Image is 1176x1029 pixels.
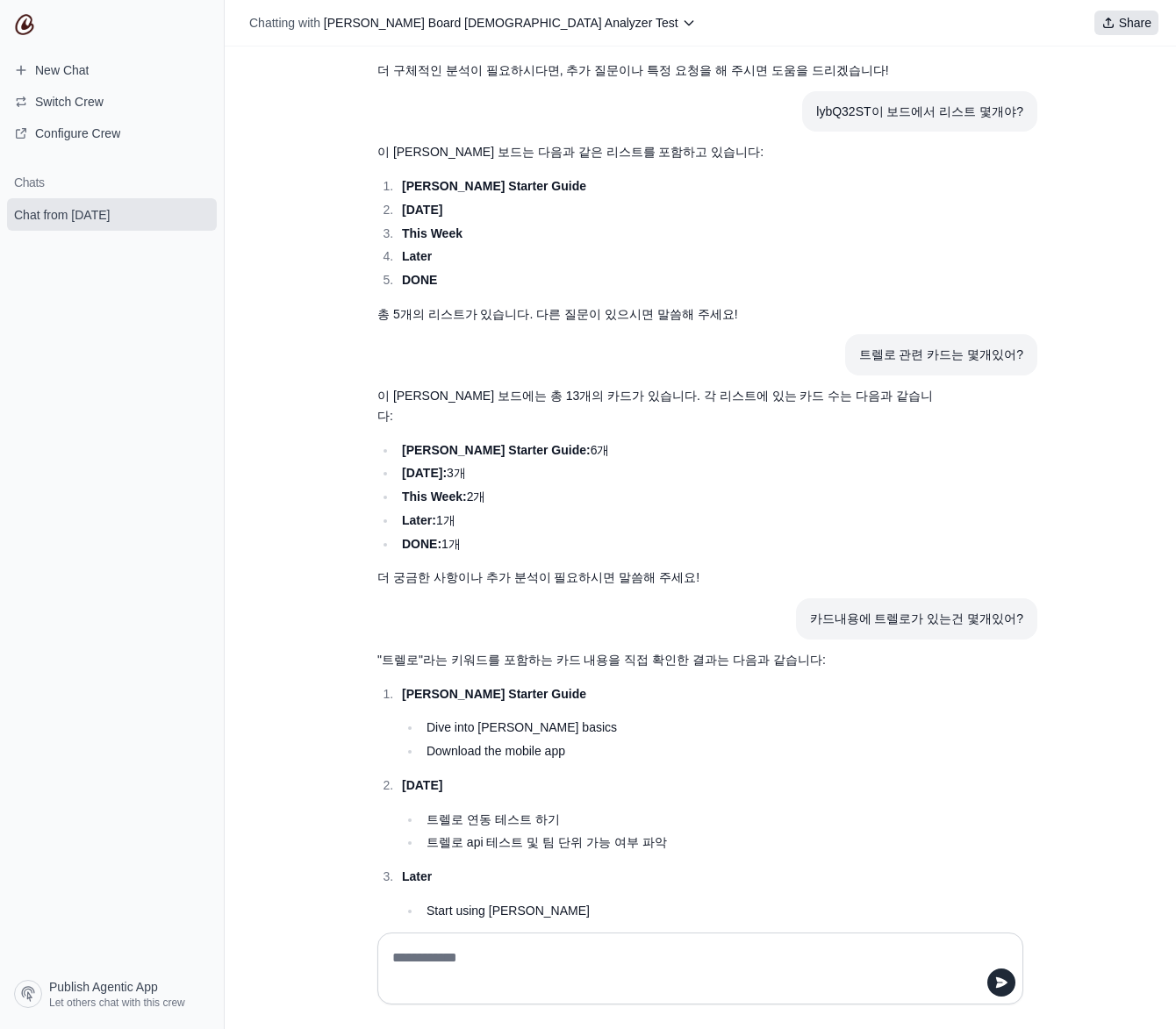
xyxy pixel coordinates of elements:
section: Response [363,640,953,985]
span: Chatting with [249,14,320,32]
strong: [DATE] [402,203,442,217]
span: [PERSON_NAME] Board [DEMOGRAPHIC_DATA] Analyzer Test [324,16,678,30]
p: "트렐로"라는 키워드를 포함하는 카드 내용을 직접 확인한 결과는 다음과 같습니다: [377,650,939,670]
li: 트렐로 연동 테스트 하기 [421,810,939,830]
strong: Later: [402,513,436,527]
strong: Later [402,869,432,883]
span: Switch Crew [35,93,104,111]
li: Dive into [PERSON_NAME] basics [421,718,939,738]
strong: DONE: [402,537,441,551]
section: User message [796,598,1037,640]
li: 6개 [397,440,939,461]
li: 2개 [397,487,939,507]
strong: [DATE] [402,778,442,792]
section: User message [802,91,1037,132]
div: lybQ32ST이 보드에서 리스트 몇개야? [816,102,1023,122]
strong: This Week: [402,489,467,504]
a: New Chat [7,56,217,84]
div: 트렐로 관련 카드는 몇개있어? [859,345,1023,365]
li: Download the mobile app [421,741,939,761]
button: Chatting with [PERSON_NAME] Board [DEMOGRAPHIC_DATA] Analyzer Test [242,11,703,35]
span: Let others chat with this crew [49,996,185,1010]
section: Response [363,132,953,334]
button: Switch Crew [7,88,217,116]
section: User message [845,334,1037,375]
strong: [PERSON_NAME] Starter Guide [402,687,586,701]
button: Share [1094,11,1158,35]
span: Share [1119,14,1151,32]
p: 이 [PERSON_NAME] 보드에는 총 13개의 카드가 있습니다. 각 리스트에 있는 카드 수는 다음과 같습니다: [377,386,939,426]
img: CrewAI Logo [14,14,35,35]
strong: [DATE]: [402,466,447,480]
span: Configure Crew [35,125,120,142]
section: Response [363,375,953,598]
li: 1개 [397,534,939,554]
p: 이 [PERSON_NAME] 보드는 다음과 같은 리스트를 포함하고 있습니다: [377,142,939,162]
strong: [PERSON_NAME] Starter Guide [402,179,586,193]
li: 트렐로 api 테스트 및 팀 단위 가능 여부 파악 [421,832,939,853]
span: New Chat [35,61,89,79]
li: 3개 [397,463,939,483]
strong: [PERSON_NAME] Starter Guide: [402,443,591,457]
a: Configure Crew [7,119,217,147]
p: 총 5개의 리스트가 있습니다. 다른 질문이 있으시면 말씀해 주세요! [377,304,939,325]
div: 카드내용에 트렐로가 있는건 몇개있어? [810,609,1023,629]
strong: DONE [402,273,437,287]
span: Chat from [DATE] [14,206,110,224]
p: 더 궁금한 사항이나 추가 분석이 필요하시면 말씀해 주세요! [377,568,939,588]
strong: Later [402,249,432,263]
li: Start using [PERSON_NAME] [421,901,939,921]
a: Publish Agentic App Let others chat with this crew [7,973,217,1015]
li: 1개 [397,511,939,531]
p: 더 구체적인 분석이 필요하시다면, 추가 질문이나 특정 요청을 해 주시면 도움을 드리겠습니다! [377,61,939,81]
strong: This Week [402,226,463,240]
a: Chat from [DATE] [7,198,217,231]
span: Publish Agentic App [49,978,158,996]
